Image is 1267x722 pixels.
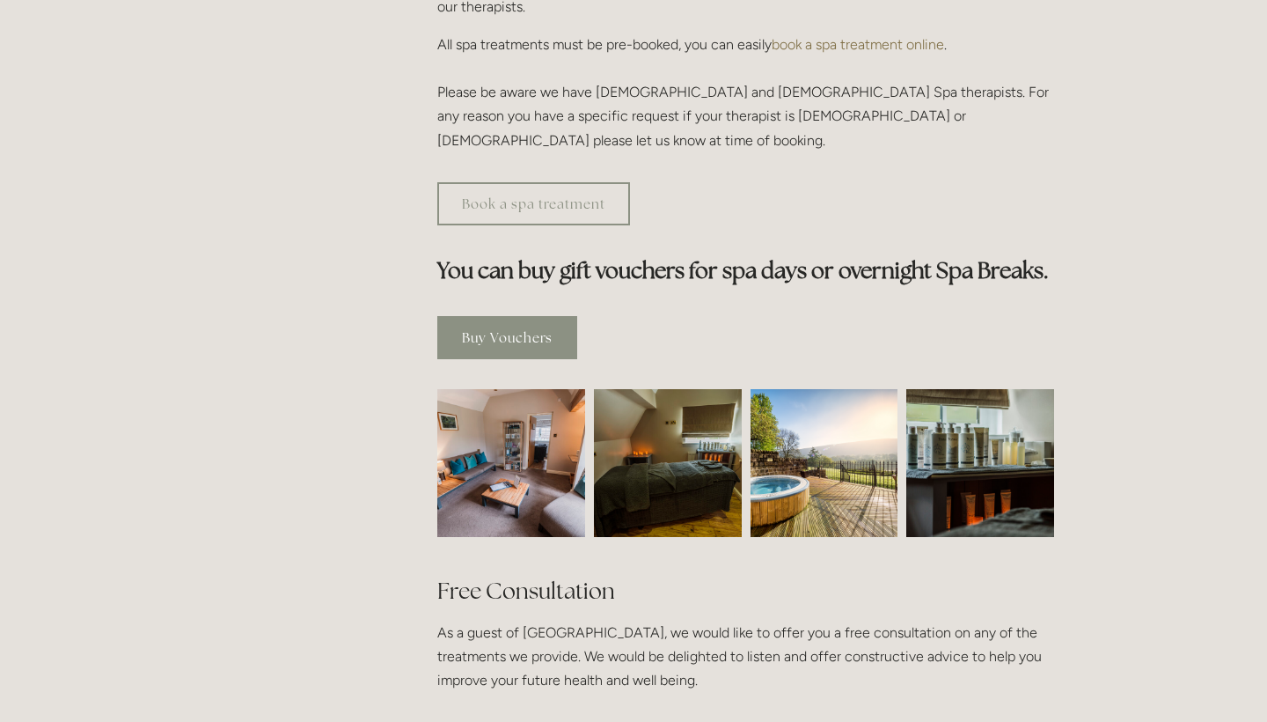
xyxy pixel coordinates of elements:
p: All spa treatments must be pre-booked, you can easily . Please be aware we have [DEMOGRAPHIC_DATA... [437,33,1054,152]
p: As a guest of [GEOGRAPHIC_DATA], we would like to offer you a free consultation on any of the tre... [437,621,1054,693]
h2: Free Consultation [437,576,1054,607]
img: Body creams in the spa room, Losehill House Hotel and Spa [869,389,1091,537]
img: Waiting room, spa room, Losehill House Hotel and Spa [400,389,622,537]
img: Spa room, Losehill House Hotel and Spa [557,389,779,537]
a: Buy Vouchers [437,316,577,359]
img: Outdoor jacuzzi with a view of the Peak District, Losehill House Hotel and Spa [751,389,898,537]
a: book a spa treatment online [772,36,944,53]
strong: You can buy gift vouchers for spa days or overnight Spa Breaks. [437,256,1049,284]
a: Book a spa treatment [437,182,630,225]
